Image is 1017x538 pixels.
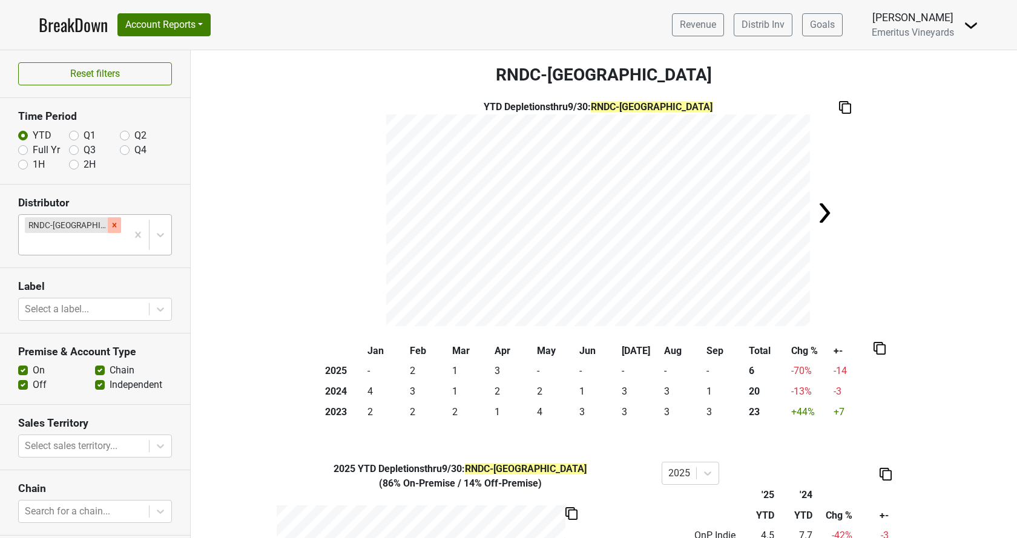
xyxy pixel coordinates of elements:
[662,341,704,361] th: Aug
[450,381,492,402] td: 1
[110,378,162,392] label: Independent
[465,463,587,474] span: RNDC-[GEOGRAPHIC_DATA]
[18,346,172,358] h3: Premise & Account Type
[323,381,365,402] th: 2024
[964,18,978,33] img: Dropdown Menu
[789,361,831,382] td: -70 %
[789,402,831,422] td: +44 %
[134,143,146,157] label: Q4
[492,361,535,382] td: 3
[108,217,121,233] div: Remove RNDC-VA
[33,143,60,157] label: Full Yr
[739,505,777,526] th: YTD
[191,65,1017,85] h3: RNDC-[GEOGRAPHIC_DATA]
[365,381,407,402] td: 4
[18,280,172,293] h3: Label
[492,381,535,402] td: 2
[84,157,96,172] label: 2H
[268,476,653,491] div: ( 86% On-Premise / 14% Off-Premise )
[18,417,172,430] h3: Sales Territory
[365,341,407,361] th: Jan
[704,361,746,382] td: -
[492,402,535,422] td: 1
[84,128,96,143] label: Q1
[535,341,577,361] th: May
[812,201,837,225] img: Arrow right
[831,341,874,361] th: +-
[535,402,577,422] td: 4
[577,361,619,382] td: -
[334,463,358,474] span: 2025
[407,402,450,422] td: 2
[117,13,211,36] button: Account Reports
[25,217,108,233] div: RNDC-[GEOGRAPHIC_DATA]
[18,482,172,495] h3: Chain
[323,361,365,382] th: 2025
[831,381,874,402] td: -3
[407,381,450,402] td: 3
[746,381,789,402] th: 20
[789,381,831,402] td: -13 %
[619,381,662,402] td: 3
[577,402,619,422] td: 3
[839,101,851,114] img: Copy to clipboard
[619,361,662,382] td: -
[746,402,789,422] th: 23
[662,361,704,382] td: -
[831,402,874,422] td: +7
[18,197,172,209] h3: Distributor
[134,128,146,143] label: Q2
[777,485,815,505] th: '24
[18,110,172,123] h3: Time Period
[407,341,450,361] th: Feb
[874,342,886,355] img: Copy to clipboard
[746,361,789,382] th: 6
[591,101,713,113] span: RNDC-[GEOGRAPHIC_DATA]
[535,381,577,402] td: 2
[872,10,954,25] div: [PERSON_NAME]
[84,143,96,157] label: Q3
[777,505,815,526] th: YTD
[323,402,365,422] th: 2023
[386,100,810,114] div: YTD Depletions thru 9/30 :
[492,341,535,361] th: Apr
[39,12,108,38] a: BreakDown
[18,62,172,85] button: Reset filters
[704,381,746,402] td: 1
[734,13,792,36] a: Distrib Inv
[619,341,662,361] th: [DATE]
[407,361,450,382] td: 2
[565,507,578,520] img: Copy to clipboard
[33,363,45,378] label: On
[33,378,47,392] label: Off
[855,505,892,526] th: +-
[662,402,704,422] td: 3
[704,341,746,361] th: Sep
[789,341,831,361] th: Chg %
[872,27,954,38] span: Emeritus Vineyards
[746,341,789,361] th: Total
[365,361,407,382] td: -
[33,128,51,143] label: YTD
[619,402,662,422] td: 3
[535,361,577,382] td: -
[577,381,619,402] td: 1
[268,462,653,476] div: YTD Depletions thru 9/30 :
[365,402,407,422] td: 2
[450,361,492,382] td: 1
[739,485,777,505] th: '25
[672,13,724,36] a: Revenue
[704,402,746,422] td: 3
[802,13,843,36] a: Goals
[880,468,892,481] img: Copy to clipboard
[110,363,134,378] label: Chain
[831,361,874,382] td: -14
[33,157,45,172] label: 1H
[662,381,704,402] td: 3
[577,341,619,361] th: Jun
[450,402,492,422] td: 2
[450,341,492,361] th: Mar
[815,505,855,526] th: Chg %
